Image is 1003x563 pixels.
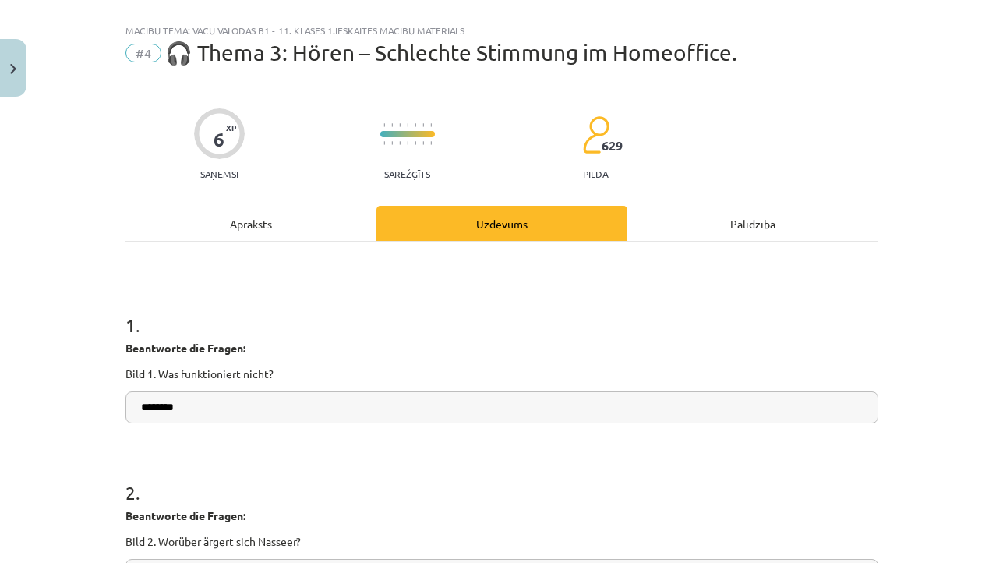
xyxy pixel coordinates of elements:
img: icon-short-line-57e1e144782c952c97e751825c79c345078a6d821885a25fce030b3d8c18986b.svg [407,123,408,127]
img: icon-short-line-57e1e144782c952c97e751825c79c345078a6d821885a25fce030b3d8c18986b.svg [399,123,401,127]
span: #4 [125,44,161,62]
img: icon-short-line-57e1e144782c952c97e751825c79c345078a6d821885a25fce030b3d8c18986b.svg [422,123,424,127]
img: icon-short-line-57e1e144782c952c97e751825c79c345078a6d821885a25fce030b3d8c18986b.svg [415,141,416,145]
div: Palīdzība [627,206,878,241]
p: Saņemsi [194,168,245,179]
div: Apraksts [125,206,376,241]
span: 629 [602,139,623,153]
div: 6 [214,129,224,150]
p: Sarežģīts [384,168,430,179]
h1: 2 . [125,455,878,503]
img: icon-short-line-57e1e144782c952c97e751825c79c345078a6d821885a25fce030b3d8c18986b.svg [383,141,385,145]
span: 🎧 Thema 3: Hören – Schlechte Stimmung im Homeoffice. [165,40,737,66]
strong: Beantworte die Fragen: [125,341,245,355]
div: Uzdevums [376,206,627,241]
div: Mācību tēma: Vācu valodas b1 - 11. klases 1.ieskaites mācību materiāls [125,25,878,36]
img: icon-short-line-57e1e144782c952c97e751825c79c345078a6d821885a25fce030b3d8c18986b.svg [391,141,393,145]
h1: 1 . [125,287,878,335]
img: icon-short-line-57e1e144782c952c97e751825c79c345078a6d821885a25fce030b3d8c18986b.svg [415,123,416,127]
p: Bild 1. Was funktioniert nicht? [125,366,878,382]
img: icon-short-line-57e1e144782c952c97e751825c79c345078a6d821885a25fce030b3d8c18986b.svg [399,141,401,145]
p: Bild 2. Worüber ärgert sich Nasseer? [125,533,878,550]
img: icon-close-lesson-0947bae3869378f0d4975bcd49f059093ad1ed9edebbc8119c70593378902aed.svg [10,64,16,74]
img: icon-short-line-57e1e144782c952c97e751825c79c345078a6d821885a25fce030b3d8c18986b.svg [430,141,432,145]
p: pilda [583,168,608,179]
strong: Beantworte die Fragen: [125,508,245,522]
img: students-c634bb4e5e11cddfef0936a35e636f08e4e9abd3cc4e673bd6f9a4125e45ecb1.svg [582,115,609,154]
img: icon-short-line-57e1e144782c952c97e751825c79c345078a6d821885a25fce030b3d8c18986b.svg [407,141,408,145]
img: icon-short-line-57e1e144782c952c97e751825c79c345078a6d821885a25fce030b3d8c18986b.svg [430,123,432,127]
span: XP [226,123,236,132]
img: icon-short-line-57e1e144782c952c97e751825c79c345078a6d821885a25fce030b3d8c18986b.svg [391,123,393,127]
img: icon-short-line-57e1e144782c952c97e751825c79c345078a6d821885a25fce030b3d8c18986b.svg [422,141,424,145]
img: icon-short-line-57e1e144782c952c97e751825c79c345078a6d821885a25fce030b3d8c18986b.svg [383,123,385,127]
